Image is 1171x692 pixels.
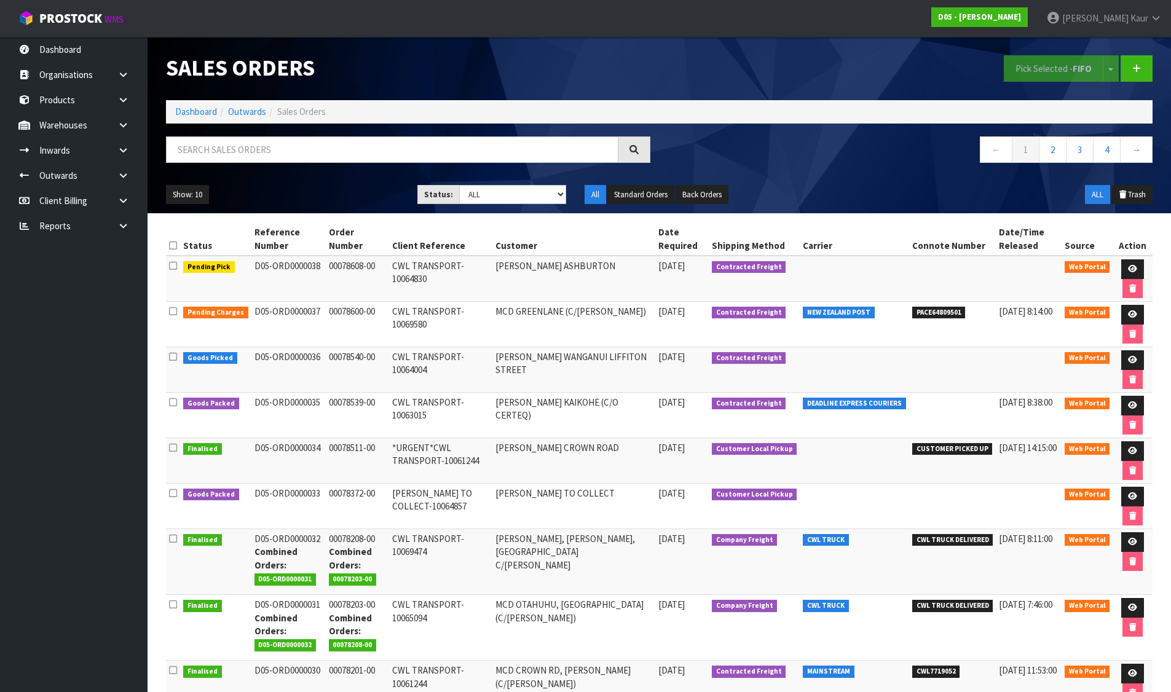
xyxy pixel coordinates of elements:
span: 00078203-00 [329,573,377,586]
span: [DATE] [658,664,685,676]
th: Customer [492,222,655,256]
span: CWL TRUCK DELIVERED [912,534,993,546]
td: D05-ORD0000035 [251,393,326,438]
th: Status [180,222,251,256]
span: Goods Picked [183,352,237,364]
span: Sales Orders [277,106,326,117]
th: Date/Time Released [996,222,1062,256]
td: MCD GREENLANE (C/[PERSON_NAME]) [492,302,655,347]
span: [DATE] 8:14:00 [999,305,1052,317]
button: Pick Selected -FIFO [1004,55,1103,82]
button: Standard Orders [607,185,674,205]
span: NEW ZEALAND POST [803,307,875,319]
span: Goods Packed [183,489,239,501]
span: Contracted Freight [712,398,786,410]
span: CWL TRUCK [803,534,849,546]
span: 00078208-00 [329,639,377,651]
span: [DATE] [658,305,685,317]
span: Contracted Freight [712,666,786,678]
td: [PERSON_NAME] TO COLLECT-10064857 [389,484,492,529]
td: D05-ORD0000038 [251,256,326,302]
span: Finalised [183,443,222,455]
span: Web Portal [1065,600,1110,612]
span: ProStock [39,10,102,26]
th: Reference Number [251,222,326,256]
span: Web Portal [1065,666,1110,678]
strong: D05 - [PERSON_NAME] [938,12,1021,22]
button: ALL [1085,185,1110,205]
span: Kaur [1130,12,1148,24]
span: Finalised [183,534,222,546]
td: 00078600-00 [326,302,390,347]
span: [DATE] 8:11:00 [999,533,1052,545]
td: [PERSON_NAME] ASHBURTON [492,256,655,302]
span: Finalised [183,600,222,612]
span: D05-ORD0000032 [254,639,317,651]
strong: Combined Orders: [329,612,372,637]
span: [PERSON_NAME] [1062,12,1129,24]
a: 4 [1093,136,1121,163]
td: [PERSON_NAME] CROWN ROAD [492,438,655,484]
td: CWL TRANSPORT-10069474 [389,529,492,595]
span: Web Portal [1065,398,1110,410]
td: 00078608-00 [326,256,390,302]
strong: Combined Orders: [254,612,298,637]
span: [DATE] [658,487,685,499]
span: CUSTOMER PICKED UP [912,443,993,455]
a: 2 [1039,136,1067,163]
th: Source [1062,222,1113,256]
span: D05-ORD0000031 [254,573,317,586]
span: Web Portal [1065,534,1110,546]
td: 00078540-00 [326,347,390,393]
td: 00078372-00 [326,484,390,529]
td: [PERSON_NAME] KAIKOHE (C/O CERTEQ) [492,393,655,438]
span: [DATE] [658,351,685,363]
span: Pending Charges [183,307,248,319]
span: Contracted Freight [712,307,786,319]
td: D05-ORD0000033 [251,484,326,529]
button: Trash [1111,185,1153,205]
span: Company Freight [712,600,778,612]
span: [DATE] 8:38:00 [999,396,1052,408]
th: Order Number [326,222,390,256]
nav: Page navigation [669,136,1153,167]
strong: FIFO [1073,63,1092,74]
td: *URGENT*CWL TRANSPORT-10061244 [389,438,492,484]
span: CWL7719052 [912,666,960,678]
strong: Combined Orders: [329,546,372,570]
span: Customer Local Pickup [712,489,797,501]
strong: Combined Orders: [254,546,298,570]
button: Show: 10 [166,185,209,205]
a: ← [980,136,1012,163]
a: D05 - [PERSON_NAME] [931,7,1028,27]
td: CWL TRANSPORT-10063015 [389,393,492,438]
span: CWL TRUCK [803,600,849,612]
td: D05-ORD0000036 [251,347,326,393]
span: [DATE] 7:46:00 [999,599,1052,610]
span: Pending Pick [183,261,235,273]
span: Finalised [183,666,222,678]
small: WMS [104,14,124,25]
a: 1 [1012,136,1039,163]
span: Company Freight [712,534,778,546]
span: [DATE] [658,599,685,610]
span: Customer Local Pickup [712,443,797,455]
a: Dashboard [175,106,217,117]
th: Client Reference [389,222,492,256]
button: Back Orders [676,185,728,205]
span: [DATE] 14:15:00 [999,442,1057,454]
td: D05-ORD0000037 [251,302,326,347]
button: All [585,185,606,205]
span: Web Portal [1065,307,1110,319]
span: [DATE] [658,396,685,408]
td: 00078203-00 [326,595,390,661]
th: Action [1113,222,1153,256]
td: CWL TRANSPORT-10064004 [389,347,492,393]
th: Carrier [800,222,909,256]
input: Search sales orders [166,136,618,163]
span: [DATE] [658,442,685,454]
span: Goods Packed [183,398,239,410]
span: PACE64809501 [912,307,966,319]
td: 00078511-00 [326,438,390,484]
td: 00078539-00 [326,393,390,438]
